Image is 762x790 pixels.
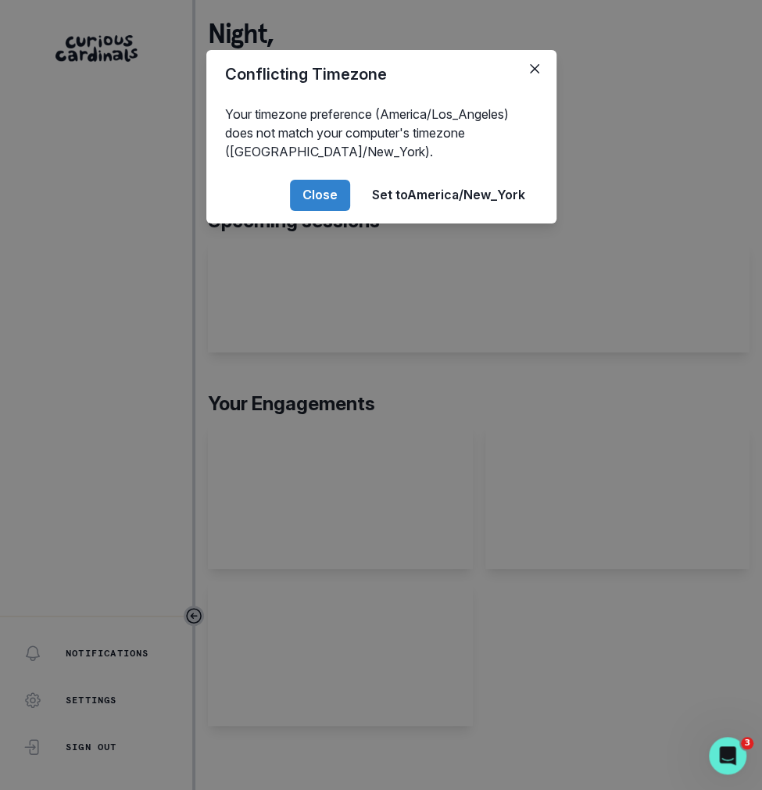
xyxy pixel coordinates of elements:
[206,98,556,167] div: Your timezone preference (America/Los_Angeles) does not match your computer's timezone ([GEOGRAPH...
[709,737,746,774] iframe: Intercom live chat
[741,737,753,749] span: 3
[290,180,350,211] button: Close
[360,180,538,211] button: Set toAmerica/New_York
[206,50,556,98] header: Conflicting Timezone
[522,56,547,81] button: Close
